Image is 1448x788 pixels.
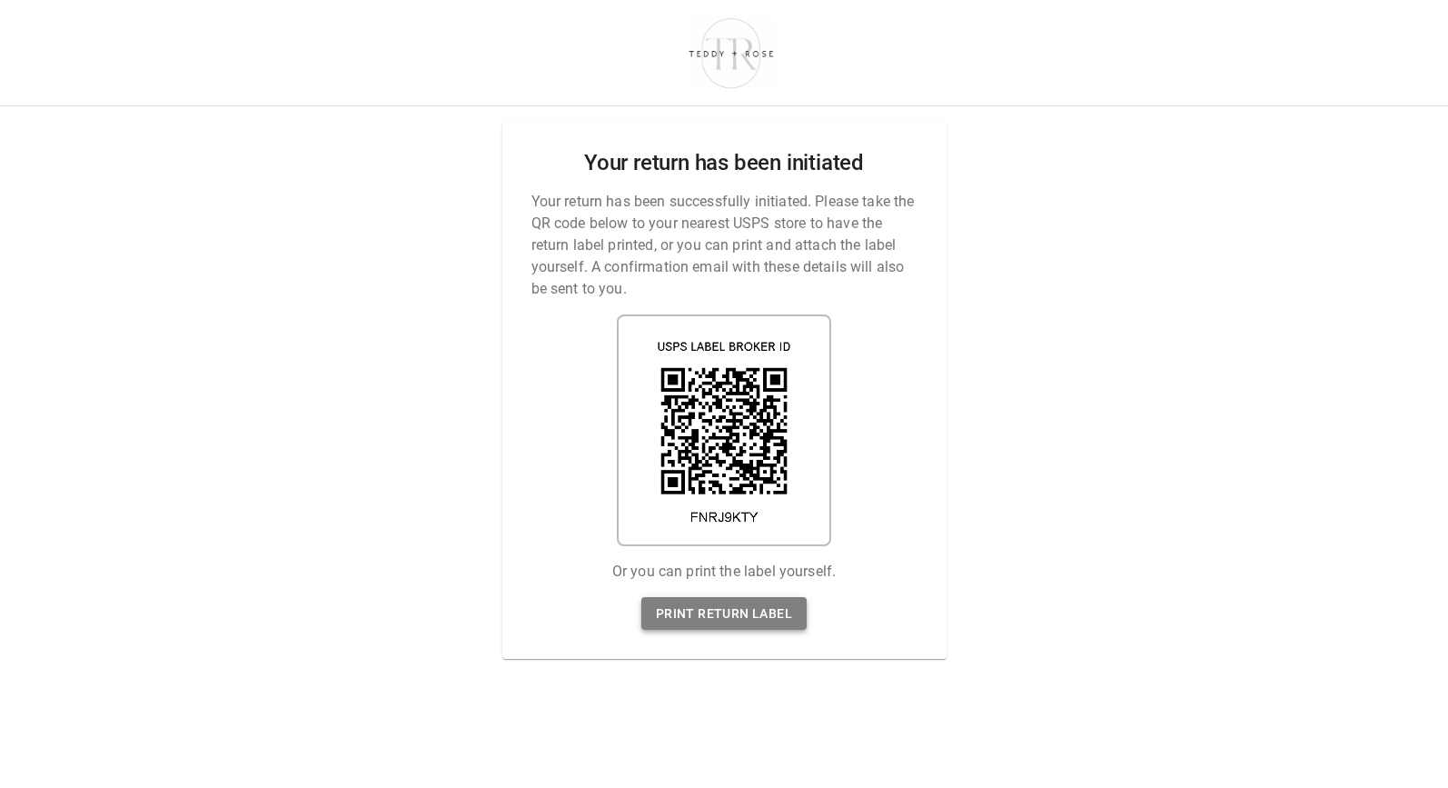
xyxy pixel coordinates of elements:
[680,14,783,92] img: shop-teddyrose.myshopify.com-d93983e8-e25b-478f-b32e-9430bef33fdd
[584,150,864,176] h2: Your return has been initiated
[617,314,831,546] img: shipping label qr code
[612,561,836,583] p: Or you can print the label yourself.
[641,597,807,631] a: Print return label
[531,191,917,300] p: Your return has been successfully initiated. Please take the QR code below to your nearest USPS s...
